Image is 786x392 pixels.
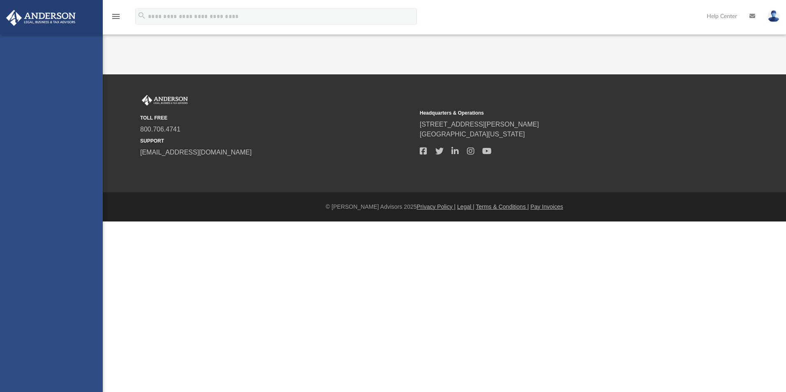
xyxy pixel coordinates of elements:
a: [STREET_ADDRESS][PERSON_NAME] [420,121,539,128]
img: Anderson Advisors Platinum Portal [140,95,190,106]
small: TOLL FREE [140,114,414,122]
img: Anderson Advisors Platinum Portal [4,10,78,26]
a: Privacy Policy | [417,203,456,210]
a: Pay Invoices [530,203,563,210]
a: 800.706.4741 [140,126,180,133]
a: [GEOGRAPHIC_DATA][US_STATE] [420,131,525,138]
i: menu [111,12,121,21]
a: [EMAIL_ADDRESS][DOMAIN_NAME] [140,149,252,156]
a: Legal | [457,203,474,210]
i: search [137,11,146,20]
small: Headquarters & Operations [420,109,694,117]
div: © [PERSON_NAME] Advisors 2025 [103,203,786,211]
small: SUPPORT [140,137,414,145]
a: Terms & Conditions | [476,203,529,210]
a: menu [111,16,121,21]
img: User Pic [768,10,780,22]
